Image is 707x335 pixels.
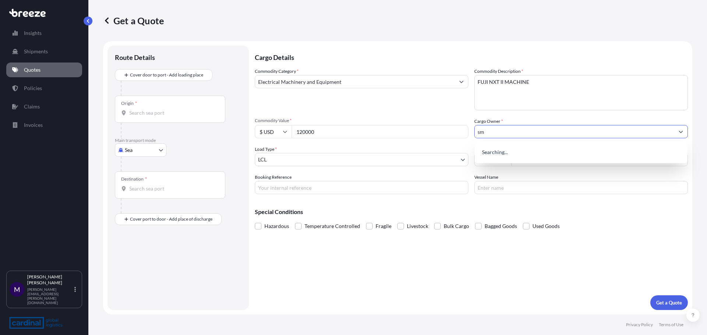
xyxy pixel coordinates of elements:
p: Insights [24,29,42,37]
span: Freight Cost [474,146,688,152]
span: Hazardous [264,221,289,232]
input: Origin [129,109,216,117]
span: Bulk Cargo [444,221,469,232]
p: Invoices [24,121,43,129]
label: Vessel Name [474,174,498,181]
div: Origin [121,100,137,106]
p: Terms of Use [659,322,683,328]
p: Get a Quote [103,15,164,26]
p: [PERSON_NAME] [PERSON_NAME] [27,274,73,286]
span: LCL [258,156,267,163]
span: Livestock [407,221,428,232]
div: Destination [121,176,147,182]
p: Searching... [478,144,685,160]
span: Sea [125,146,133,154]
p: Cargo Details [255,46,688,68]
span: Commodity Value [255,118,468,124]
label: Commodity Category [255,68,299,75]
p: Policies [24,85,42,92]
button: Show suggestions [455,75,468,88]
input: Destination [129,185,216,192]
span: Temperature Controlled [305,221,360,232]
span: Cover port to door - Add place of discharge [130,215,212,223]
input: Type amount [292,125,468,138]
p: [PERSON_NAME][EMAIL_ADDRESS][PERSON_NAME][DOMAIN_NAME] [27,287,73,305]
label: Cargo Owner [474,118,503,125]
div: Suggestions [478,144,685,160]
p: Quotes [24,66,41,74]
p: Privacy Policy [626,322,653,328]
span: Load Type [255,146,277,153]
img: organization-logo [9,317,63,329]
input: Full name [475,125,674,138]
p: Main transport mode [115,138,242,143]
span: M [14,286,20,293]
span: Cover door to port - Add loading place [130,71,203,79]
input: Select a commodity type [255,75,455,88]
p: Claims [24,103,40,110]
input: Your internal reference [255,181,468,194]
p: Route Details [115,53,155,62]
p: Special Conditions [255,209,688,215]
label: Booking Reference [255,174,292,181]
p: Shipments [24,48,48,55]
p: Get a Quote [656,299,682,306]
span: Used Goods [532,221,560,232]
span: Bagged Goods [485,221,517,232]
button: Show suggestions [674,125,687,138]
input: Enter name [474,181,688,194]
button: Select transport [115,143,166,157]
span: Fragile [376,221,391,232]
label: Commodity Description [474,68,523,75]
